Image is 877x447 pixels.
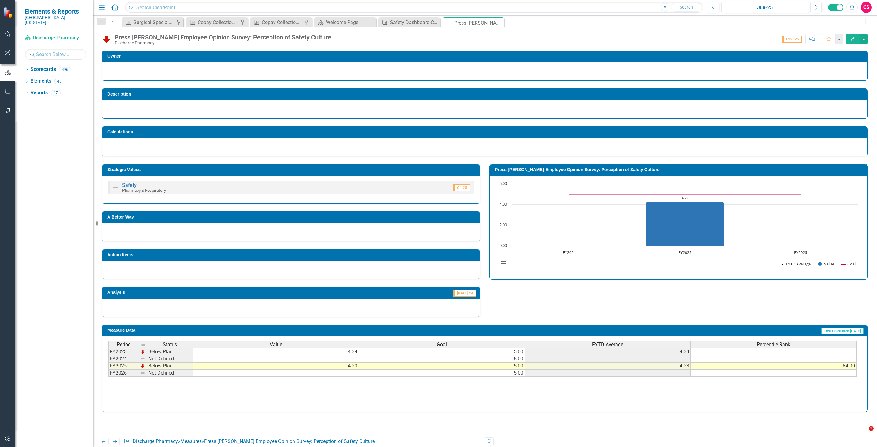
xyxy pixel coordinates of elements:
button: Jun-25 [721,2,809,13]
td: 84.00 [691,363,857,370]
div: Press [PERSON_NAME] Employee Opinion Survey: Perception of Safety Culture [204,438,375,444]
span: Status [163,342,177,347]
div: Welcome Page [326,18,374,26]
div: Discharge Pharmacy [115,41,331,45]
td: 4.34 [525,348,691,355]
div: Jun-25 [723,4,807,11]
input: Search ClearPoint... [125,2,703,13]
h3: Analysis [107,290,266,295]
g: Goal, series 3 of 3. Line with 3 data points. [568,193,802,195]
h3: Strategic Values [107,167,477,172]
img: TnMDeAgwAPMxUmUi88jYAAAAAElFTkSuQmCC [140,363,145,368]
a: Safety [122,182,137,188]
td: 4.23 [525,363,691,370]
td: FY2023 [108,348,139,355]
h3: Action Items [107,252,477,257]
span: Percentile Rank [757,342,790,347]
button: Show Goal [841,261,856,267]
small: [GEOGRAPHIC_DATA][US_STATE] [25,15,86,25]
td: Below Plan [147,363,193,370]
div: 45 [54,79,64,84]
path: FY2025, 4.23. Value. [646,202,724,246]
a: Measures [180,438,202,444]
span: Value [270,342,282,347]
a: Discharge Pharmacy [133,438,178,444]
svg: Interactive chart [496,181,861,273]
span: Period [117,342,131,347]
text: FY2026 [794,250,807,255]
div: Press [PERSON_NAME] Employee Opinion Survey: Perception of Safety Culture [115,34,331,41]
g: Value, series 2 of 3. Bar series with 3 bars. [569,184,801,246]
text: FY2025 [678,250,691,255]
text: FY2024 [563,250,576,255]
img: 8DAGhfEEPCf229AAAAAElFTkSuQmCC [140,356,145,361]
img: Not Defined [112,184,119,191]
h3: Measure Data [107,328,403,333]
td: Not Defined [147,370,193,377]
span: [DATE]-24 [453,290,476,297]
img: 8DAGhfEEPCf229AAAAAElFTkSuQmCC [140,371,145,375]
h3: Owner [107,54,864,59]
span: Elements & Reports [25,8,86,15]
td: 5.00 [359,348,525,355]
td: 4.23 [193,363,359,370]
a: Copay Collection Rate ([MEDICAL_DATA] Specialties) [252,18,303,26]
button: Show FYTD Average [780,261,811,267]
div: Chart. Highcharts interactive chart. [496,181,861,273]
td: FY2025 [108,363,139,370]
span: FY2025 [782,36,802,43]
a: Welcome Page [316,18,374,26]
h3: Calculations [107,130,864,134]
a: Discharge Pharmacy [25,35,86,42]
span: FYTD Average [592,342,623,347]
span: Goal [437,342,447,347]
span: Last Calculated [DATE] [821,328,864,334]
a: Scorecards [31,66,56,73]
div: Press [PERSON_NAME] Employee Opinion Survey: Perception of Safety Culture [454,19,503,27]
span: Q4-25 [453,184,470,191]
td: 5.00 [359,355,525,363]
img: ClearPoint Strategy [3,7,14,18]
div: Copay Collection Rate ([MEDICAL_DATA] Specialties) [262,18,303,26]
td: 4.34 [193,348,359,355]
a: Copay Collection Rate (Surgical Associates) [187,18,238,26]
h3: Press [PERSON_NAME] Employee Opinion Survey: Perception of Safety Culture [495,167,864,172]
g: FYTD Average, series 1 of 3. Line with 3 data points. [569,201,686,203]
td: Not Defined [147,355,193,363]
div: 17 [51,90,61,96]
a: Elements [31,78,51,85]
td: FY2026 [108,370,139,377]
iframe: Intercom live chat [856,426,871,441]
img: 8DAGhfEEPCf229AAAAAElFTkSuQmCC [141,342,146,347]
div: Surgical Specialties Copay Collection Rate [134,18,174,26]
span: 1 [869,426,874,431]
div: » » [124,438,480,445]
text: 6.00 [500,181,507,186]
span: Search [680,5,693,10]
td: Below Plan [147,348,193,355]
img: TnMDeAgwAPMxUmUi88jYAAAAAElFTkSuQmCC [140,349,145,354]
div: Copay Collection Rate (Surgical Associates) [198,18,238,26]
text: 2.00 [500,222,507,228]
a: Reports [31,89,48,96]
a: Surgical Specialties Copay Collection Rate [123,18,174,26]
a: Safety Dashboard-CIS [380,18,439,26]
text: Value [824,261,834,267]
img: Below Plan [102,34,112,44]
td: FY2024 [108,355,139,363]
button: View chart menu, Chart [499,259,508,268]
small: Pharmacy & Respiratory [122,188,166,193]
text: 0.00 [500,243,507,248]
input: Search Below... [25,49,86,60]
h3: A Better Way [107,215,477,219]
text: Goal [847,261,856,267]
div: 496 [59,67,71,72]
text: FYTD Average [786,261,811,267]
div: Safety Dashboard-CIS [390,18,439,26]
text: 4.23 [682,196,688,200]
td: 5.00 [359,363,525,370]
td: 5.00 [359,370,525,377]
text: 4.00 [500,201,507,207]
button: Show Value [818,261,834,267]
div: CS [861,2,872,13]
